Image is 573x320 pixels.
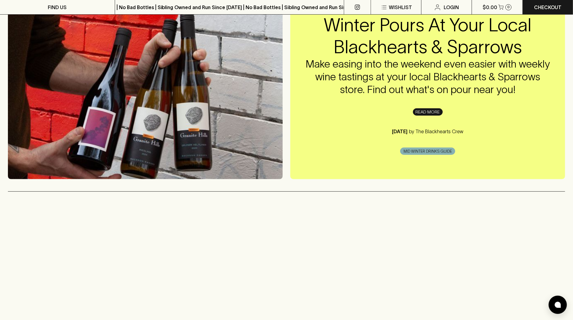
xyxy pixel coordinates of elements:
span: MID WINTER DRINKS GUIDE [400,148,455,155]
p: FIND US [48,4,67,11]
p: 0 [507,5,510,9]
p: Wishlist [389,4,412,11]
h2: Winter Pours At Your Local Blackhearts & Sparrows [302,14,553,58]
p: Login [444,4,459,11]
p: Checkout [534,4,561,11]
a: READ MORE [413,108,443,116]
h4: Make easing into the weekend even easier with weekly wine tastings at your local Blackhearts & Sp... [302,58,553,96]
p: $0.00 [483,4,497,11]
p: by The Blackhearts Crew [407,129,463,134]
img: bubble-icon [555,302,561,308]
p: [DATE] [392,129,407,134]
